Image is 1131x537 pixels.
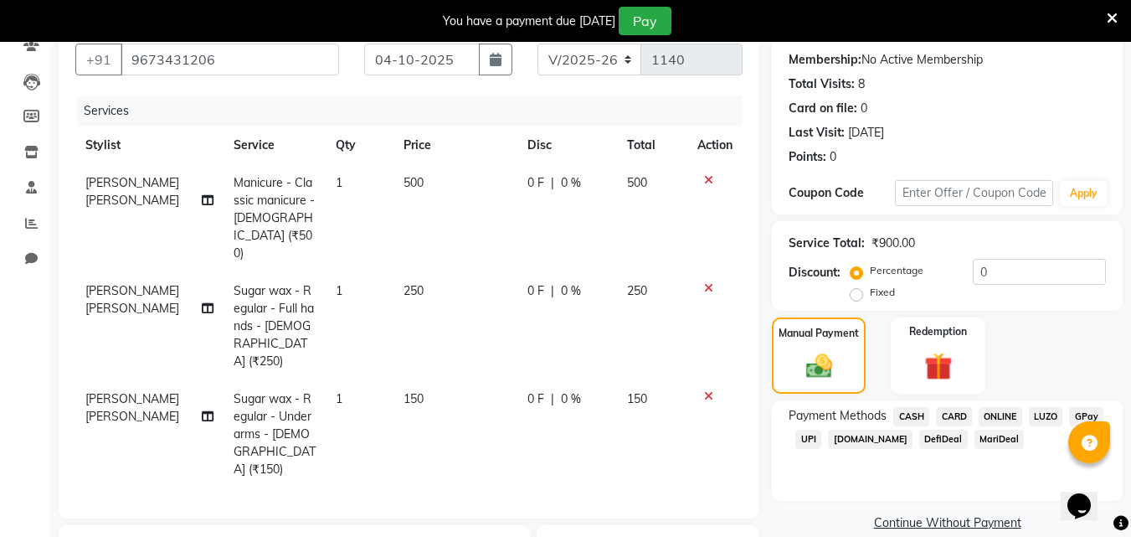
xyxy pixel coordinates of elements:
[1029,407,1063,426] span: LUZO
[979,407,1022,426] span: ONLINE
[861,100,867,117] div: 0
[627,283,647,298] span: 250
[551,282,554,300] span: |
[789,264,841,281] div: Discount:
[1060,181,1108,206] button: Apply
[393,127,517,164] th: Price
[121,44,339,75] input: Search by Name/Mobile/Email/Code
[517,127,617,164] th: Disc
[870,285,895,300] label: Fixed
[936,407,972,426] span: CARD
[75,44,122,75] button: +91
[789,124,845,142] div: Last Visit:
[848,124,884,142] div: [DATE]
[919,430,968,449] span: DefiDeal
[828,430,913,449] span: [DOMAIN_NAME]
[1069,407,1103,426] span: GPay
[687,127,743,164] th: Action
[527,390,544,408] span: 0 F
[561,282,581,300] span: 0 %
[527,174,544,192] span: 0 F
[789,184,894,202] div: Coupon Code
[974,430,1025,449] span: MariDeal
[85,391,179,424] span: [PERSON_NAME] [PERSON_NAME]
[789,51,1106,69] div: No Active Membership
[1061,470,1114,520] iframe: chat widget
[234,391,316,477] span: Sugar wax - Regular - Under arms - [DEMOGRAPHIC_DATA] (₹150)
[224,127,326,164] th: Service
[871,235,915,252] div: ₹900.00
[551,390,554,408] span: |
[75,127,224,164] th: Stylist
[775,514,1119,532] a: Continue Without Payment
[234,283,314,369] span: Sugar wax - Regular - Full hands - [DEMOGRAPHIC_DATA] (₹250)
[404,283,424,298] span: 250
[795,430,821,449] span: UPI
[77,96,755,127] div: Services
[830,148,836,166] div: 0
[870,263,923,278] label: Percentage
[789,235,865,252] div: Service Total:
[789,407,887,425] span: Payment Methods
[336,283,342,298] span: 1
[909,324,967,339] label: Redemption
[779,326,859,341] label: Manual Payment
[234,175,315,261] span: Manicure - Classic manicure - [DEMOGRAPHIC_DATA] (₹500)
[617,127,688,164] th: Total
[561,174,581,192] span: 0 %
[527,282,544,300] span: 0 F
[798,351,841,381] img: _cash.svg
[619,7,671,35] button: Pay
[404,391,424,406] span: 150
[893,407,929,426] span: CASH
[85,283,179,316] span: [PERSON_NAME] [PERSON_NAME]
[858,75,865,93] div: 8
[336,175,342,190] span: 1
[627,391,647,406] span: 150
[789,51,861,69] div: Membership:
[326,127,393,164] th: Qty
[551,174,554,192] span: |
[85,175,179,208] span: [PERSON_NAME] [PERSON_NAME]
[895,180,1053,206] input: Enter Offer / Coupon Code
[443,13,615,30] div: You have a payment due [DATE]
[789,100,857,117] div: Card on file:
[916,349,961,384] img: _gift.svg
[404,175,424,190] span: 500
[789,75,855,93] div: Total Visits:
[789,148,826,166] div: Points:
[627,175,647,190] span: 500
[336,391,342,406] span: 1
[561,390,581,408] span: 0 %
